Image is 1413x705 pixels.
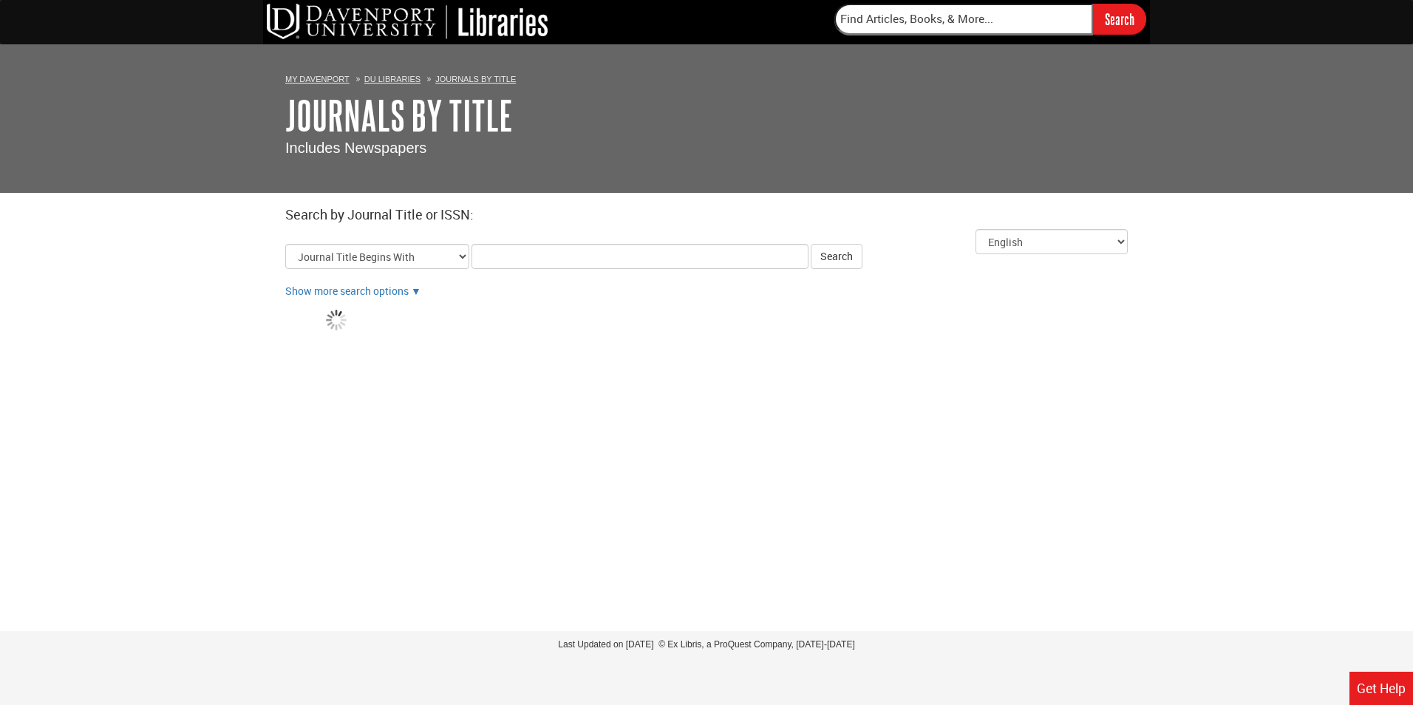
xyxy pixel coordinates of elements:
button: Search [811,244,862,269]
a: Show more search options [285,284,409,298]
h2: Search by Journal Title or ISSN: [285,208,1128,222]
a: Show more search options [411,284,421,298]
a: Journals By Title [435,75,516,84]
a: Get Help [1349,672,1413,705]
a: DU Libraries [364,75,421,84]
img: DU Libraries [267,4,548,39]
p: Includes Newspapers [285,137,1128,159]
img: Loading... [322,306,349,335]
a: Journals By Title [285,92,513,138]
input: Search [1093,4,1146,34]
a: My Davenport [285,75,350,84]
ol: Breadcrumbs [285,71,1128,86]
input: Find Articles, Books, & More... [834,4,1093,35]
